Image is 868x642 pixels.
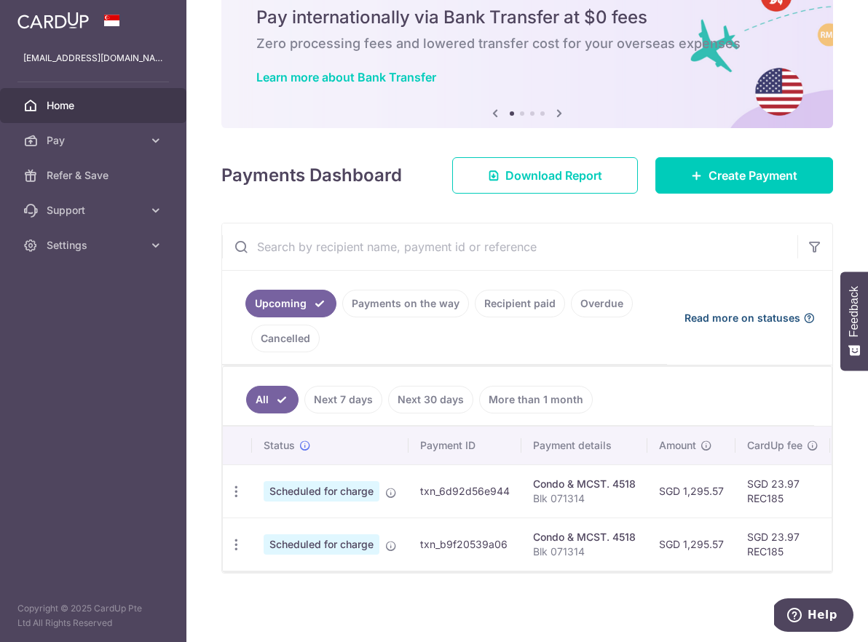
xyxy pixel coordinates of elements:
[264,534,379,555] span: Scheduled for charge
[256,70,436,84] a: Learn more about Bank Transfer
[221,162,402,189] h4: Payments Dashboard
[264,481,379,502] span: Scheduled for charge
[533,477,636,491] div: Condo & MCST. 4518
[264,438,295,453] span: Status
[655,157,833,194] a: Create Payment
[245,290,336,317] a: Upcoming
[735,464,830,518] td: SGD 23.97 REC185
[47,98,143,113] span: Home
[246,386,299,413] a: All
[647,464,735,518] td: SGD 1,295.57
[222,223,797,270] input: Search by recipient name, payment id or reference
[709,167,797,184] span: Create Payment
[256,6,798,29] h5: Pay internationally via Bank Transfer at $0 fees
[840,272,868,370] button: Feedback - Show survey
[47,203,143,218] span: Support
[647,518,735,571] td: SGD 1,295.57
[505,167,602,184] span: Download Report
[479,386,593,413] a: More than 1 month
[774,598,853,635] iframe: Opens a widget where you can find more information
[23,51,163,66] p: [EMAIL_ADDRESS][DOMAIN_NAME]
[47,133,143,148] span: Pay
[848,286,861,337] span: Feedback
[388,386,473,413] a: Next 30 days
[735,518,830,571] td: SGD 23.97 REC185
[452,157,638,194] a: Download Report
[659,438,696,453] span: Amount
[409,427,521,464] th: Payment ID
[475,290,565,317] a: Recipient paid
[533,530,636,544] div: Condo & MCST. 4518
[409,518,521,571] td: txn_b9f20539a06
[521,427,647,464] th: Payment details
[251,325,320,352] a: Cancelled
[47,168,143,183] span: Refer & Save
[533,491,636,506] p: Blk 071314
[17,12,89,29] img: CardUp
[256,35,798,52] h6: Zero processing fees and lowered transfer cost for your overseas expenses
[533,544,636,559] p: Blk 071314
[304,386,382,413] a: Next 7 days
[571,290,633,317] a: Overdue
[684,311,800,325] span: Read more on statuses
[342,290,469,317] a: Payments on the way
[409,464,521,518] td: txn_6d92d56e944
[684,311,815,325] a: Read more on statuses
[47,238,143,253] span: Settings
[747,438,802,453] span: CardUp fee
